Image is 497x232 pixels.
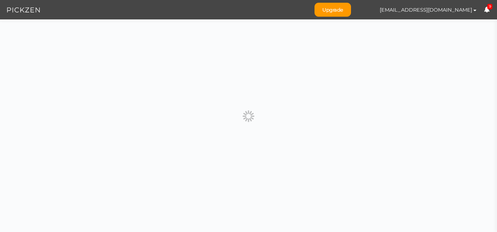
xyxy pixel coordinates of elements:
button: [EMAIL_ADDRESS][DOMAIN_NAME] [372,3,484,16]
img: Pickzen logo [7,5,40,15]
a: Upgrade [315,3,351,17]
img: 1cd8ffdd5719b7ece770cf2f23d7ebd7 [359,3,372,17]
span: 9 [487,4,493,10]
span: [EMAIL_ADDRESS][DOMAIN_NAME] [380,7,472,13]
